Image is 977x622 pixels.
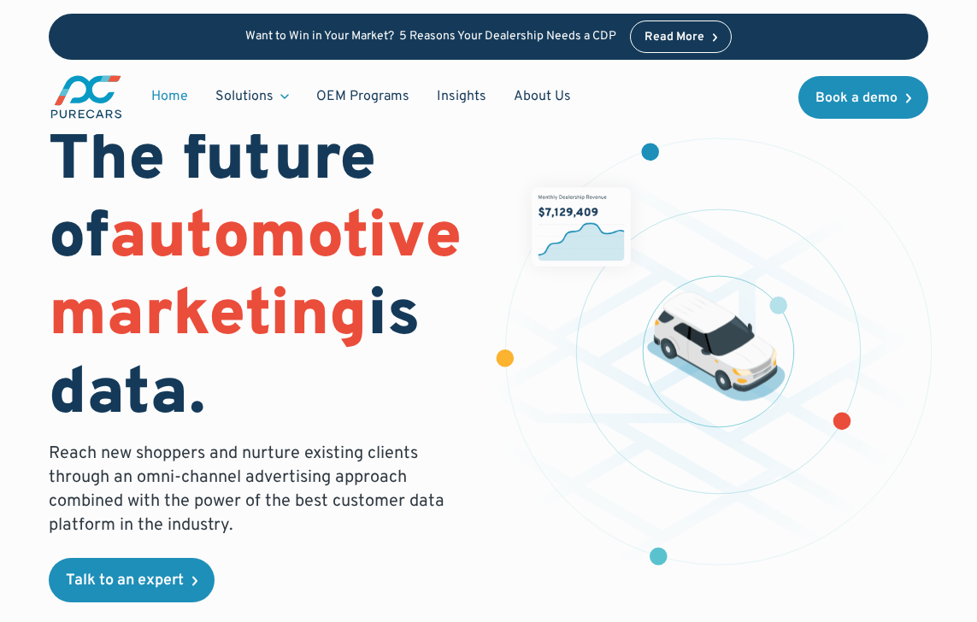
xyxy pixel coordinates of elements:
span: automotive marketing [49,198,462,358]
div: Solutions [202,80,303,113]
img: chart showing monthly dealership revenue of $7m [532,187,630,266]
p: Want to Win in Your Market? 5 Reasons Your Dealership Needs a CDP [245,30,616,44]
a: main [49,73,124,120]
img: illustration of a vehicle [647,292,786,402]
a: Home [138,80,202,113]
a: Read More [630,21,733,53]
div: Read More [644,32,704,44]
img: purecars logo [49,73,124,120]
div: Book a demo [815,91,898,105]
a: Book a demo [798,76,928,119]
a: About Us [500,80,585,113]
div: Solutions [215,87,274,106]
a: OEM Programs [303,80,423,113]
h1: The future of is data. [49,123,468,435]
div: Talk to an expert [66,573,184,589]
a: Talk to an expert [49,558,215,602]
p: Reach new shoppers and nurture existing clients through an omni-channel advertising approach comb... [49,442,468,537]
a: Insights [423,80,500,113]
